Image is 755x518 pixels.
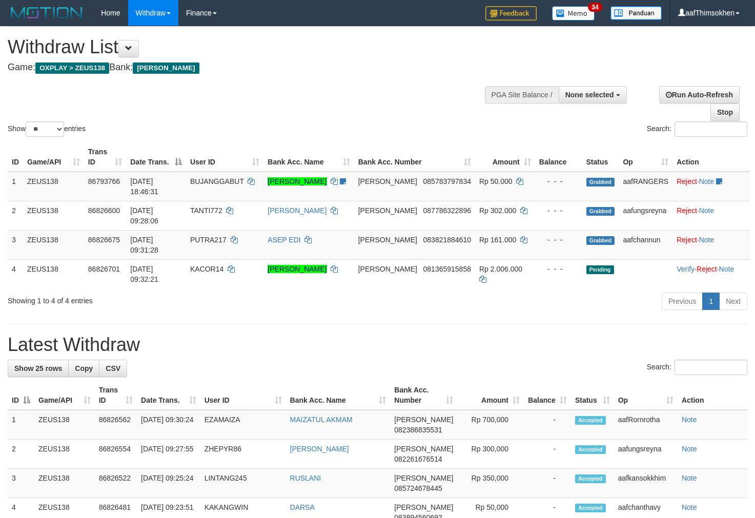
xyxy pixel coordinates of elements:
[575,474,606,483] span: Accepted
[457,469,524,498] td: Rp 350,000
[619,201,672,230] td: aafungsreyna
[8,259,23,288] td: 4
[95,440,137,469] td: 86826554
[524,410,571,440] td: -
[190,177,244,185] span: BUJANGGABUT
[485,86,559,103] div: PGA Site Balance /
[8,63,493,73] h4: Game: Bank:
[699,236,715,244] a: Note
[672,259,750,288] td: · ·
[539,264,578,274] div: - - -
[286,381,391,410] th: Bank Acc. Name: activate to sort column ascending
[552,6,595,20] img: Button%20Memo.svg
[539,176,578,187] div: - - -
[8,381,34,410] th: ID: activate to sort column descending
[423,177,471,185] span: Copy 085783797834 to clipboard
[358,177,417,185] span: [PERSON_NAME]
[423,206,471,215] span: Copy 087786322896 to clipboard
[290,503,315,511] a: DARSA
[95,381,137,410] th: Trans ID: activate to sort column ascending
[200,440,286,469] td: ZHEPYR86
[34,469,95,498] td: ZEUS138
[571,381,614,410] th: Status: activate to sort column ascending
[268,177,327,185] a: [PERSON_NAME]
[190,206,222,215] span: TANTI772
[35,63,109,74] span: OXPLAY > ZEUS138
[88,177,120,185] span: 86793766
[672,230,750,259] td: ·
[8,5,86,20] img: MOTION_logo.png
[699,206,715,215] a: Note
[697,265,717,273] a: Reject
[586,236,615,245] span: Grabbed
[539,235,578,245] div: - - -
[662,293,703,310] a: Previous
[675,360,747,375] input: Search:
[710,103,740,121] a: Stop
[719,293,747,310] a: Next
[8,230,23,259] td: 3
[95,410,137,440] td: 86826562
[682,416,697,424] a: Note
[535,142,582,172] th: Balance
[290,445,349,453] a: [PERSON_NAME]
[675,121,747,137] input: Search:
[394,455,442,463] span: Copy 082261676514 to clipboard
[672,142,750,172] th: Action
[672,172,750,201] td: ·
[394,474,453,482] span: [PERSON_NAME]
[619,172,672,201] td: aafRANGERS
[133,63,199,74] span: [PERSON_NAME]
[8,172,23,201] td: 1
[268,236,300,244] a: ASEP EDI
[8,360,69,377] a: Show 25 rows
[137,410,200,440] td: [DATE] 09:30:24
[677,206,697,215] a: Reject
[614,469,678,498] td: aafkansokkhim
[682,503,697,511] a: Note
[23,142,84,172] th: Game/API: activate to sort column ascending
[423,265,471,273] span: Copy 081365915858 to clipboard
[677,177,697,185] a: Reject
[479,206,516,215] span: Rp 302.000
[126,142,186,172] th: Date Trans.: activate to sort column descending
[130,206,158,225] span: [DATE] 09:28:06
[190,236,227,244] span: PUTRA217
[263,142,354,172] th: Bank Acc. Name: activate to sort column ascending
[23,201,84,230] td: ZEUS138
[130,265,158,283] span: [DATE] 09:32:21
[610,6,662,20] img: panduan.png
[8,410,34,440] td: 1
[423,236,471,244] span: Copy 083821884610 to clipboard
[130,177,158,196] span: [DATE] 18:46:31
[394,503,453,511] span: [PERSON_NAME]
[699,177,715,185] a: Note
[524,440,571,469] td: -
[394,426,442,434] span: Copy 082386835531 to clipboard
[702,293,720,310] a: 1
[559,86,627,103] button: None selected
[588,3,602,12] span: 34
[75,364,93,372] span: Copy
[619,230,672,259] td: aafchannun
[137,440,200,469] td: [DATE] 09:27:55
[268,206,327,215] a: [PERSON_NAME]
[479,236,516,244] span: Rp 161.000
[394,416,453,424] span: [PERSON_NAME]
[586,178,615,187] span: Grabbed
[358,265,417,273] span: [PERSON_NAME]
[390,381,457,410] th: Bank Acc. Number: activate to sort column ascending
[672,201,750,230] td: ·
[575,416,606,425] span: Accepted
[84,142,126,172] th: Trans ID: activate to sort column ascending
[524,469,571,498] td: -
[200,410,286,440] td: EZAMAIZA
[394,484,442,492] span: Copy 085724678445 to clipboard
[34,410,95,440] td: ZEUS138
[358,236,417,244] span: [PERSON_NAME]
[659,86,740,103] a: Run Auto-Refresh
[524,381,571,410] th: Balance: activate to sort column ascending
[575,445,606,454] span: Accepted
[200,469,286,498] td: LINTANG245
[8,335,747,355] h1: Latest Withdraw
